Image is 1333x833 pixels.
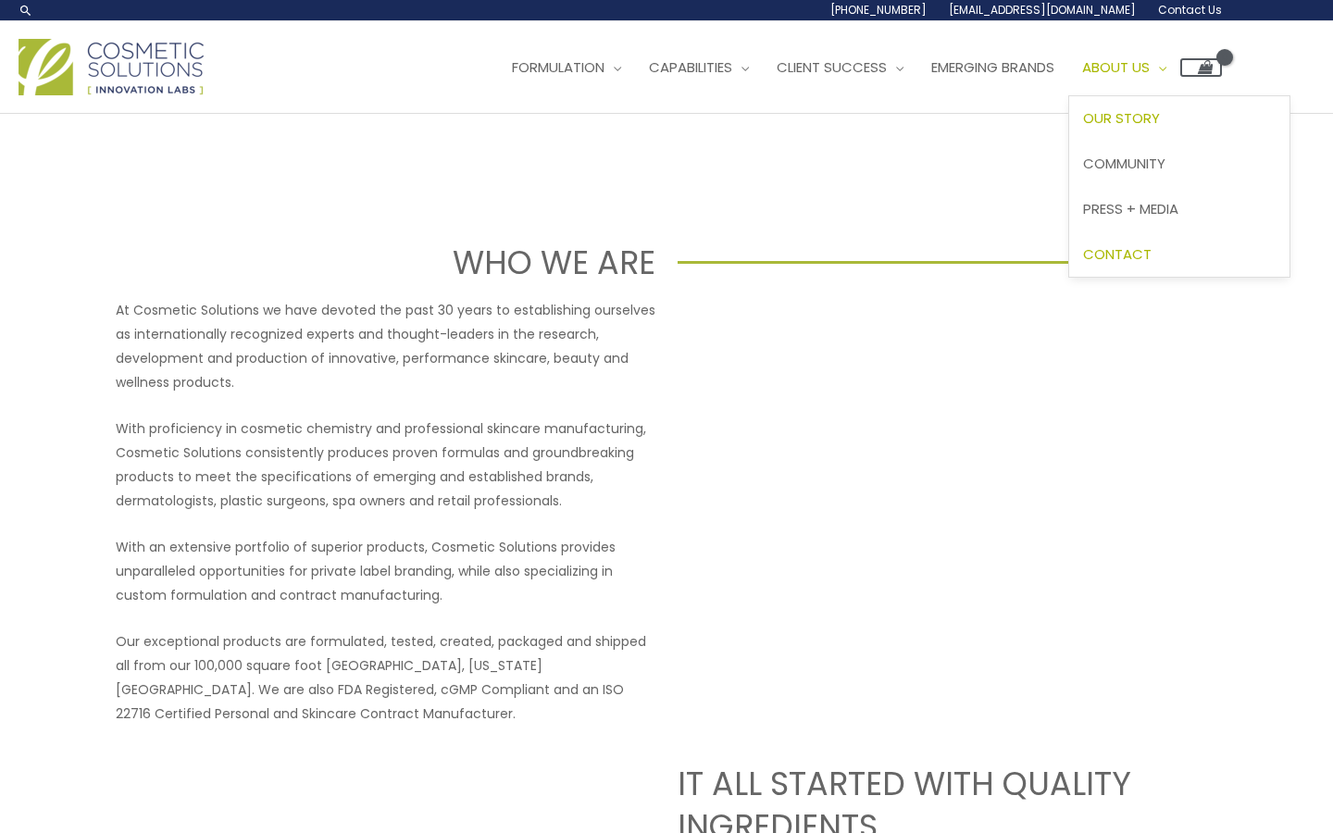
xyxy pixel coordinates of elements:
span: Contact [1083,244,1152,264]
span: [EMAIL_ADDRESS][DOMAIN_NAME] [949,2,1136,18]
a: Our Story [1069,96,1289,142]
span: Emerging Brands [931,57,1054,77]
h1: WHO WE ARE [93,240,656,285]
a: Client Success [763,40,917,95]
a: Press + Media [1069,186,1289,231]
span: Formulation [512,57,604,77]
a: Capabilities [635,40,763,95]
a: View Shopping Cart, empty [1180,58,1222,77]
p: Our exceptional products are formulated, tested, created, packaged and shipped all from our 100,0... [116,629,655,726]
span: Contact Us [1158,2,1222,18]
span: Press + Media [1083,199,1178,218]
span: Capabilities [649,57,732,77]
p: With an extensive portfolio of superior products, Cosmetic Solutions provides unparalleled opport... [116,535,655,607]
a: About Us [1068,40,1180,95]
span: Our Story [1083,108,1160,128]
img: Cosmetic Solutions Logo [19,39,204,95]
nav: Site Navigation [484,40,1222,95]
a: Search icon link [19,3,33,18]
iframe: Get to know Cosmetic Solutions Private Label Skin Care [678,298,1217,602]
p: At Cosmetic Solutions we have devoted the past 30 years to establishing ourselves as internationa... [116,298,655,394]
span: About Us [1082,57,1150,77]
span: Client Success [777,57,887,77]
a: Contact [1069,231,1289,277]
span: Community [1083,154,1165,173]
a: Community [1069,142,1289,187]
a: Emerging Brands [917,40,1068,95]
a: Formulation [498,40,635,95]
p: With proficiency in cosmetic chemistry and professional skincare manufacturing, Cosmetic Solution... [116,416,655,513]
span: [PHONE_NUMBER] [830,2,927,18]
